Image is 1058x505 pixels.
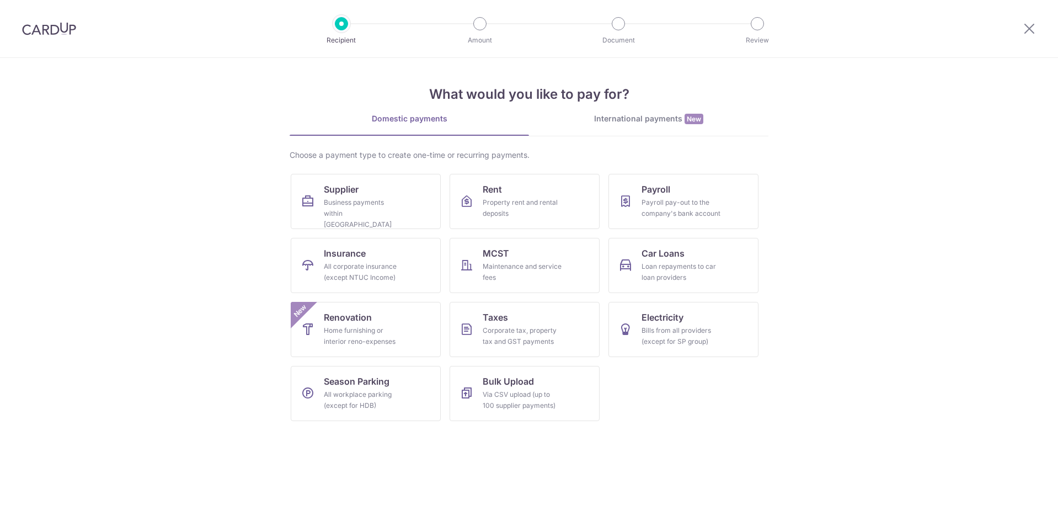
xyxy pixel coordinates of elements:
[450,238,600,293] a: MCSTMaintenance and service fees
[608,302,758,357] a: ElectricityBills from all providers (except for SP group)
[291,302,309,320] span: New
[291,174,441,229] a: SupplierBusiness payments within [GEOGRAPHIC_DATA]
[483,311,508,324] span: Taxes
[642,325,721,347] div: Bills from all providers (except for SP group)
[483,261,562,283] div: Maintenance and service fees
[324,197,403,230] div: Business payments within [GEOGRAPHIC_DATA]
[483,375,534,388] span: Bulk Upload
[608,238,758,293] a: Car LoansLoan repayments to car loan providers
[324,375,389,388] span: Season Parking
[439,35,521,46] p: Amount
[324,311,372,324] span: Renovation
[642,197,721,219] div: Payroll pay-out to the company's bank account
[642,247,685,260] span: Car Loans
[291,302,441,357] a: RenovationHome furnishing or interior reno-expensesNew
[642,311,683,324] span: Electricity
[483,183,502,196] span: Rent
[324,261,403,283] div: All corporate insurance (except NTUC Income)
[450,366,600,421] a: Bulk UploadVia CSV upload (up to 100 supplier payments)
[291,366,441,421] a: Season ParkingAll workplace parking (except for HDB)
[301,35,382,46] p: Recipient
[290,84,768,104] h4: What would you like to pay for?
[642,261,721,283] div: Loan repayments to car loan providers
[450,302,600,357] a: TaxesCorporate tax, property tax and GST payments
[450,174,600,229] a: RentProperty rent and rental deposits
[324,183,359,196] span: Supplier
[324,389,403,411] div: All workplace parking (except for HDB)
[483,197,562,219] div: Property rent and rental deposits
[483,247,509,260] span: MCST
[529,113,768,125] div: International payments
[324,247,366,260] span: Insurance
[22,22,76,35] img: CardUp
[483,325,562,347] div: Corporate tax, property tax and GST payments
[290,113,529,124] div: Domestic payments
[483,389,562,411] div: Via CSV upload (up to 100 supplier payments)
[290,150,768,161] div: Choose a payment type to create one-time or recurring payments.
[324,325,403,347] div: Home furnishing or interior reno-expenses
[685,114,703,124] span: New
[608,174,758,229] a: PayrollPayroll pay-out to the company's bank account
[642,183,670,196] span: Payroll
[291,238,441,293] a: InsuranceAll corporate insurance (except NTUC Income)
[717,35,798,46] p: Review
[578,35,659,46] p: Document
